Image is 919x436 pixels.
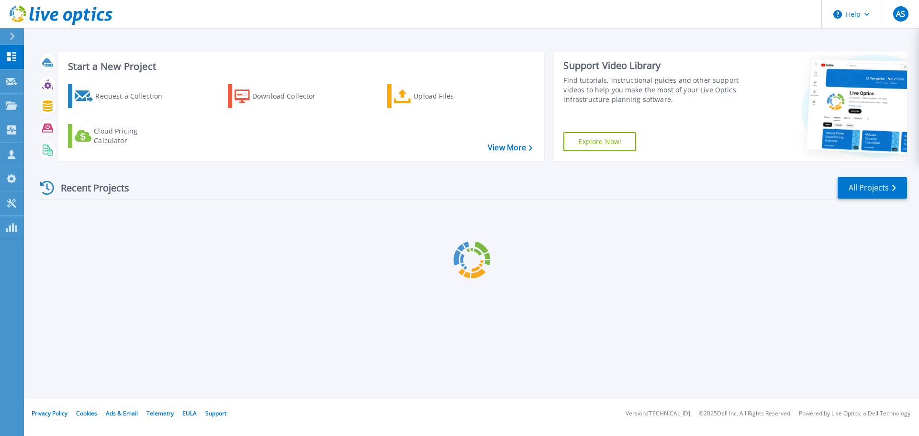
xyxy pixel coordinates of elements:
a: All Projects [838,177,907,199]
a: Request a Collection [68,84,175,108]
span: AS [896,10,905,18]
a: Support [205,409,226,417]
a: Explore Now! [563,132,636,151]
div: Download Collector [252,87,329,106]
li: Version: [TECHNICAL_ID] [626,411,690,417]
div: Support Video Library [563,59,743,72]
a: Download Collector [228,84,335,108]
li: © 2025 Dell Inc. All Rights Reserved [699,411,790,417]
a: Telemetry [146,409,174,417]
a: View More [488,143,532,152]
li: Powered by Live Optics, a Dell Technology [799,411,910,417]
a: Upload Files [387,84,494,108]
a: Ads & Email [106,409,138,417]
a: Cookies [76,409,97,417]
a: Cloud Pricing Calculator [68,124,175,148]
a: EULA [182,409,197,417]
div: Upload Files [414,87,490,106]
h3: Start a New Project [68,61,532,72]
div: Find tutorials, instructional guides and other support videos to help you make the most of your L... [563,76,743,104]
div: Recent Projects [37,176,142,200]
div: Cloud Pricing Calculator [94,126,170,145]
a: Privacy Policy [32,409,67,417]
div: Request a Collection [95,87,172,106]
